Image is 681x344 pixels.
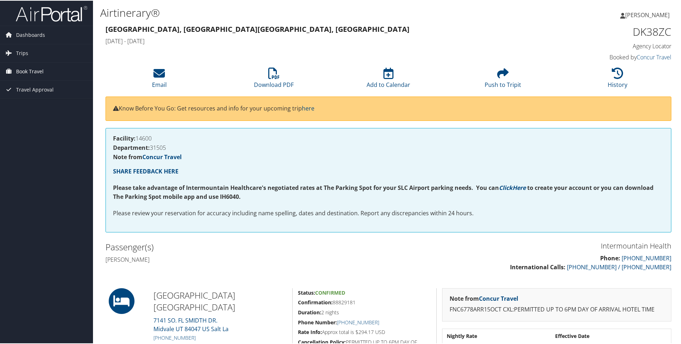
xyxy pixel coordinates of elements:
a: SHARE FEEDBACK HERE [113,167,178,175]
h4: Agency Locator [538,41,671,49]
a: Download PDF [254,71,294,88]
p: Please review your reservation for accuracy including name spelling, dates and destination. Repor... [113,208,664,217]
img: airportal-logo.png [16,5,87,21]
strong: Facility: [113,134,136,142]
strong: International Calls: [510,262,565,270]
span: Dashboards [16,25,45,43]
h4: [DATE] - [DATE] [106,36,527,44]
p: Know Before You Go: Get resources and info for your upcoming trip [113,103,664,113]
strong: Confirmation: [298,298,333,305]
a: Concur Travel [142,152,182,160]
a: Concur Travel [637,53,671,60]
h2: Passenger(s) [106,240,383,252]
span: Travel Approval [16,80,54,98]
strong: Please take advantage of Intermountain Healthcare's negotiated rates at The Parking Spot for your... [113,183,499,191]
strong: Note from [113,152,182,160]
h5: 88829181 [298,298,431,305]
h4: [PERSON_NAME] [106,255,383,263]
h5: Approx total is $294.17 USD [298,328,431,335]
a: Click [499,183,513,191]
a: Push to Tripit [485,71,521,88]
p: FNC6778ARR15OCT CXL:PERMITTED UP TO 6PM DAY OF ARRIVAL HOTEL TIME [450,304,664,314]
strong: Department: [113,143,150,151]
h4: 31505 [113,144,664,150]
strong: Phone: [600,254,620,261]
a: Concur Travel [479,294,518,302]
h4: 14600 [113,135,664,141]
span: [PERSON_NAME] [625,10,670,18]
strong: Phone Number: [298,318,337,325]
th: Effective Date [552,329,670,342]
span: Book Travel [16,62,44,80]
a: History [608,71,627,88]
h2: [GEOGRAPHIC_DATA] [GEOGRAPHIC_DATA] [153,289,287,313]
a: [PHONE_NUMBER] [153,334,196,340]
a: here [302,104,314,112]
a: Add to Calendar [367,71,410,88]
a: 7141 SO. FL SMIDTH DR.Midvale UT 84047 US Salt La [153,316,229,332]
a: [PHONE_NUMBER] / [PHONE_NUMBER] [567,262,671,270]
a: [PERSON_NAME] [620,4,677,25]
th: Nightly Rate [443,329,551,342]
h3: Intermountain Health [394,240,671,250]
h1: Airtinerary® [100,5,485,20]
h4: Booked by [538,53,671,60]
strong: Rate Info: [298,328,322,335]
strong: Status: [298,289,315,295]
strong: Duration: [298,308,321,315]
a: Email [152,71,167,88]
span: Confirmed [315,289,345,295]
a: Here [513,183,526,191]
h1: DK38ZC [538,24,671,39]
a: [PHONE_NUMBER] [337,318,379,325]
span: Trips [16,44,28,62]
strong: Note from [450,294,518,302]
strong: [GEOGRAPHIC_DATA], [GEOGRAPHIC_DATA] [GEOGRAPHIC_DATA], [GEOGRAPHIC_DATA] [106,24,410,33]
h5: 2 nights [298,308,431,315]
a: [PHONE_NUMBER] [622,254,671,261]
